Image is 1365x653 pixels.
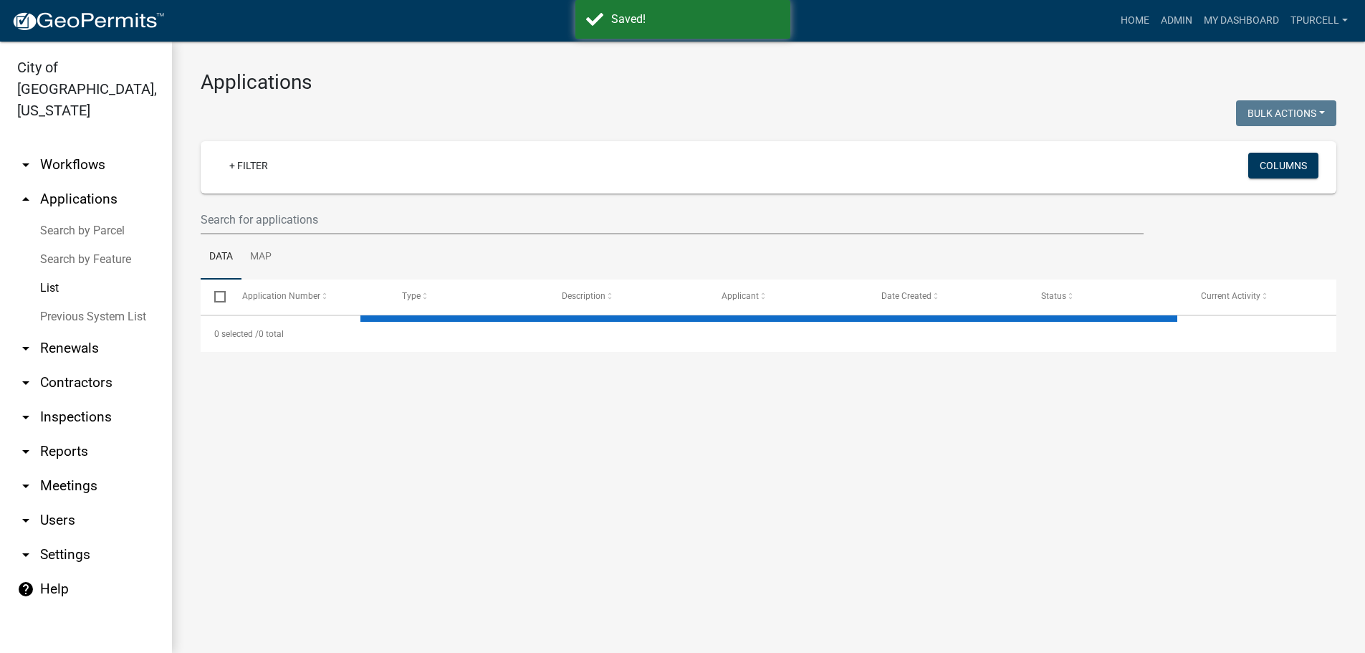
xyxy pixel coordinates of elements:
[201,316,1336,352] div: 0 total
[1155,7,1198,34] a: Admin
[881,291,931,301] span: Date Created
[708,280,868,314] datatable-header-cell: Applicant
[868,280,1028,314] datatable-header-cell: Date Created
[548,280,708,314] datatable-header-cell: Description
[201,70,1336,95] h3: Applications
[17,374,34,391] i: arrow_drop_down
[1028,280,1187,314] datatable-header-cell: Status
[402,291,421,301] span: Type
[201,234,241,280] a: Data
[17,156,34,173] i: arrow_drop_down
[1285,7,1354,34] a: Tpurcell
[1201,291,1260,301] span: Current Activity
[201,205,1144,234] input: Search for applications
[17,512,34,529] i: arrow_drop_down
[1248,153,1318,178] button: Columns
[17,409,34,426] i: arrow_drop_down
[1041,291,1066,301] span: Status
[1115,7,1155,34] a: Home
[722,291,759,301] span: Applicant
[1198,7,1285,34] a: My Dashboard
[201,280,228,314] datatable-header-cell: Select
[218,153,279,178] a: + Filter
[388,280,547,314] datatable-header-cell: Type
[17,443,34,460] i: arrow_drop_down
[1236,100,1336,126] button: Bulk Actions
[17,581,34,598] i: help
[214,329,259,339] span: 0 selected /
[17,340,34,357] i: arrow_drop_down
[17,477,34,495] i: arrow_drop_down
[17,191,34,208] i: arrow_drop_up
[562,291,605,301] span: Description
[1187,280,1347,314] datatable-header-cell: Current Activity
[228,280,388,314] datatable-header-cell: Application Number
[241,234,280,280] a: Map
[242,291,320,301] span: Application Number
[611,11,780,28] div: Saved!
[17,546,34,563] i: arrow_drop_down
